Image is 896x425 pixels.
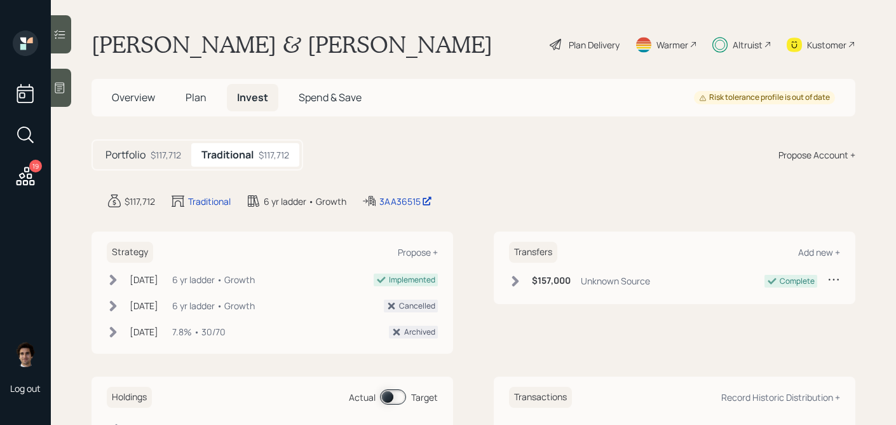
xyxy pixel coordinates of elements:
div: 6 yr ladder • Growth [172,299,255,312]
div: Propose Account + [778,148,855,162]
h6: Transfers [509,242,557,263]
div: Risk tolerance profile is out of date [699,92,830,103]
div: Add new + [798,246,840,258]
div: Unknown Source [581,274,650,288]
div: 19 [29,160,42,172]
div: [DATE] [130,325,158,338]
div: Propose + [398,246,438,258]
div: Cancelled [399,300,435,312]
span: Invest [237,90,268,104]
div: Altruist [733,38,763,52]
h6: $157,000 [532,275,571,286]
h5: Portfolio [105,149,146,161]
span: Overview [112,90,155,104]
h5: Traditional [201,149,254,161]
div: Kustomer [807,38,846,52]
div: Record Historic Distribution + [721,391,840,403]
div: Implemented [389,274,435,286]
div: [DATE] [130,273,158,286]
div: 6 yr ladder • Growth [172,273,255,286]
div: $117,712 [151,148,181,162]
div: 3AA36515 [379,195,432,208]
div: $117,712 [125,195,155,208]
img: harrison-schaefer-headshot-2.png [13,342,38,367]
div: Actual [349,391,376,404]
div: Log out [10,382,41,394]
div: [DATE] [130,299,158,312]
h6: Transactions [509,387,572,408]
div: Archived [404,326,435,338]
div: Traditional [188,195,231,208]
div: Target [411,391,438,404]
div: Warmer [656,38,688,52]
div: 7.8% • 30/70 [172,325,226,338]
div: 6 yr ladder • Growth [264,195,346,208]
h1: [PERSON_NAME] & [PERSON_NAME] [92,31,492,59]
h6: Strategy [107,242,153,263]
h6: Holdings [107,387,152,408]
div: $117,712 [259,148,289,162]
div: Plan Delivery [569,38,620,52]
span: Spend & Save [299,90,362,104]
span: Plan [186,90,207,104]
div: Complete [780,275,815,287]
